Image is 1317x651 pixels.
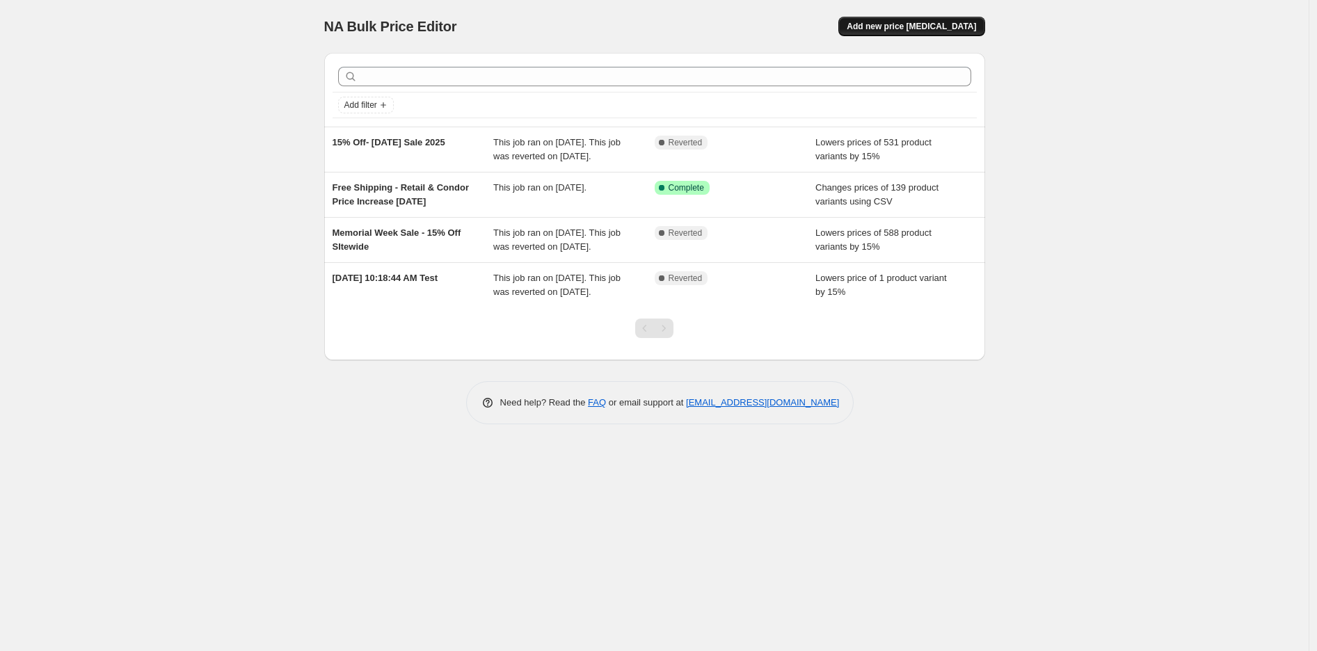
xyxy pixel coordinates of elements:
[493,137,621,161] span: This job ran on [DATE]. This job was reverted on [DATE].
[815,227,932,252] span: Lowers prices of 588 product variants by 15%
[686,397,839,408] a: [EMAIL_ADDRESS][DOMAIN_NAME]
[606,397,686,408] span: or email support at
[669,182,704,193] span: Complete
[815,273,947,297] span: Lowers price of 1 product variant by 15%
[500,397,589,408] span: Need help? Read the
[493,273,621,297] span: This job ran on [DATE]. This job was reverted on [DATE].
[338,97,394,113] button: Add filter
[588,397,606,408] a: FAQ
[493,182,586,193] span: This job ran on [DATE].
[344,99,377,111] span: Add filter
[847,21,976,32] span: Add new price [MEDICAL_DATA]
[493,227,621,252] span: This job ran on [DATE]. This job was reverted on [DATE].
[333,273,438,283] span: [DATE] 10:18:44 AM Test
[333,137,445,147] span: 15% Off- [DATE] Sale 2025
[333,182,469,207] span: Free Shipping - Retail & Condor Price Increase [DATE]
[838,17,984,36] button: Add new price [MEDICAL_DATA]
[815,137,932,161] span: Lowers prices of 531 product variants by 15%
[669,227,703,239] span: Reverted
[669,273,703,284] span: Reverted
[324,19,457,34] span: NA Bulk Price Editor
[815,182,939,207] span: Changes prices of 139 product variants using CSV
[333,227,461,252] span: Memorial Week Sale - 15% Off SItewide
[669,137,703,148] span: Reverted
[635,319,673,338] nav: Pagination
